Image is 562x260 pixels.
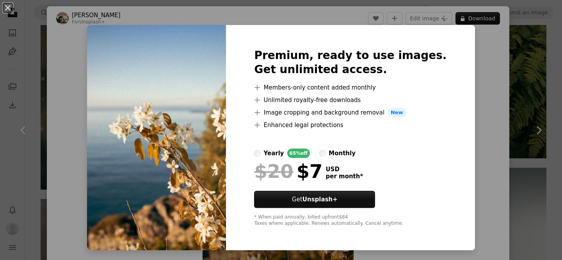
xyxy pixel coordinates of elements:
[254,150,260,156] input: yearly65%off
[388,108,406,117] span: New
[87,25,226,250] img: premium_photo-1725597443913-41027ae706bc
[254,95,446,105] li: Unlimited royalty-free downloads
[254,214,446,227] div: * When paid annually, billed upfront $84 Taxes where applicable. Renews automatically. Cancel any...
[263,149,284,158] div: yearly
[254,48,446,77] h2: Premium, ready to use images. Get unlimited access.
[254,108,446,117] li: Image cropping and background removal
[254,120,446,130] li: Enhanced legal protections
[254,191,375,208] a: GetUnsplash+
[325,173,363,180] span: per month *
[254,161,293,181] span: $20
[302,196,338,203] strong: Unsplash+
[329,149,356,158] div: monthly
[287,149,310,158] div: 65% off
[319,150,325,156] input: monthly
[254,161,322,181] div: $7
[325,166,363,173] span: USD
[254,83,446,92] li: Members-only content added monthly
